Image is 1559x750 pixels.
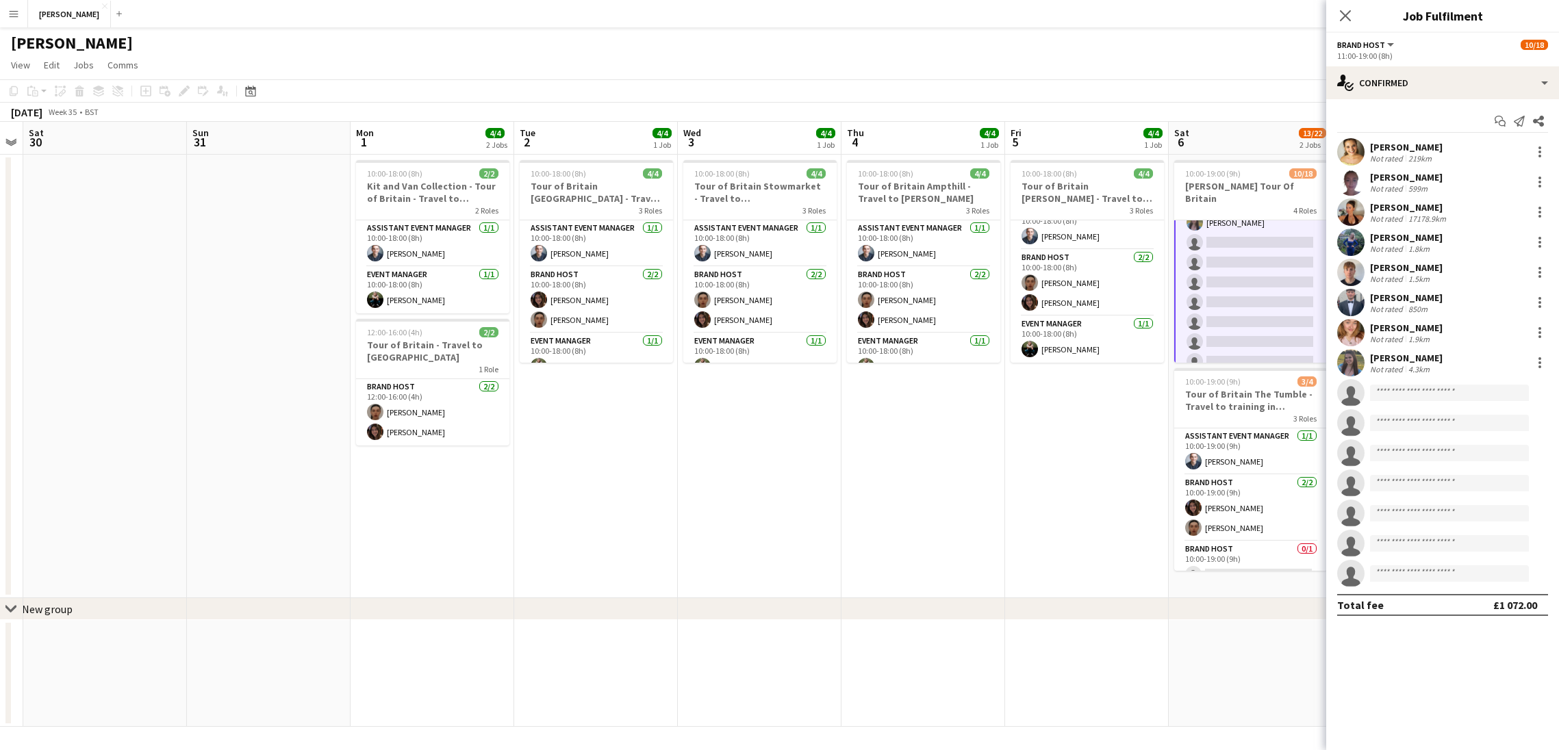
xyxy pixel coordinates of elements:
span: 2 [518,134,535,150]
app-card-role: Brand Host2/210:00-18:00 (8h)[PERSON_NAME][PERSON_NAME] [520,267,673,333]
div: 1 Job [817,140,835,150]
h3: [PERSON_NAME] Tour Of Britain [1174,180,1328,205]
app-job-card: 10:00-19:00 (9h)10/18[PERSON_NAME] Tour Of Britain4 Roles[PERSON_NAME][PERSON_NAME][PERSON_NAME][... [1174,160,1328,363]
h3: Tour of Britain [PERSON_NAME] - Travel to The Tumble/[GEOGRAPHIC_DATA] [1011,180,1164,205]
div: New group [22,602,73,616]
div: [PERSON_NAME] [1370,292,1443,304]
div: 10:00-18:00 (8h)4/4Tour of Britain Stowmarket - Travel to [GEOGRAPHIC_DATA]3 RolesAssistant Event... [683,160,837,363]
div: 1.5km [1406,274,1432,284]
div: [PERSON_NAME] [1370,231,1443,244]
div: [PERSON_NAME] [1370,261,1443,274]
span: 10:00-18:00 (8h) [531,168,586,179]
app-job-card: 10:00-18:00 (8h)4/4Tour of Britain Ampthill - Travel to [PERSON_NAME]3 RolesAssistant Event Manag... [847,160,1000,363]
span: Comms [107,59,138,71]
div: Not rated [1370,304,1406,314]
app-job-card: 12:00-16:00 (4h)2/2Tour of Britain - Travel to [GEOGRAPHIC_DATA]1 RoleBrand Host2/212:00-16:00 (4... [356,319,509,445]
span: 12:00-16:00 (4h) [367,327,422,337]
app-card-role: Brand Host2/210:00-18:00 (8h)[PERSON_NAME][PERSON_NAME] [683,267,837,333]
app-card-role: Event Manager1/110:00-18:00 (8h)[PERSON_NAME] [520,333,673,380]
span: 3/4 [1297,376,1317,387]
app-job-card: 10:00-18:00 (8h)4/4Tour of Britain [PERSON_NAME] - Travel to The Tumble/[GEOGRAPHIC_DATA]3 RolesA... [1011,160,1164,363]
app-card-role: Brand Host2/210:00-18:00 (8h)[PERSON_NAME][PERSON_NAME] [1011,250,1164,316]
app-card-role: Assistant Event Manager1/110:00-18:00 (8h)[PERSON_NAME] [356,220,509,267]
span: 4/4 [643,168,662,179]
div: 4.3km [1406,364,1432,374]
button: Brand Host [1337,40,1396,50]
span: Tue [520,127,535,139]
div: [DATE] [11,105,42,119]
span: 13/22 [1299,128,1326,138]
span: Brand Host [1337,40,1385,50]
span: 4/4 [970,168,989,179]
app-card-role: Brand Host2/210:00-19:00 (9h)[PERSON_NAME][PERSON_NAME] [1174,475,1328,541]
app-card-role: Assistant Event Manager1/110:00-18:00 (8h)[PERSON_NAME] [520,220,673,267]
button: [PERSON_NAME] [28,1,111,27]
h3: Kit and Van Collection - Tour of Britain - Travel to [GEOGRAPHIC_DATA] [356,180,509,205]
span: 10:00-18:00 (8h) [1022,168,1077,179]
span: 4/4 [652,128,672,138]
span: Sat [29,127,44,139]
span: Sat [1174,127,1189,139]
span: Wed [683,127,701,139]
div: Not rated [1370,153,1406,164]
app-card-role: Assistant Event Manager1/110:00-18:00 (8h)[PERSON_NAME] [683,220,837,267]
span: Sun [192,127,209,139]
div: 850m [1406,304,1430,314]
span: 10:00-18:00 (8h) [694,168,750,179]
div: 2 Jobs [486,140,507,150]
span: 10:00-19:00 (9h) [1185,376,1241,387]
div: £1 072.00 [1493,598,1537,612]
div: 11:00-19:00 (8h) [1337,51,1548,61]
span: 3 Roles [639,205,662,216]
app-job-card: 10:00-18:00 (8h)4/4Tour of Britain [GEOGRAPHIC_DATA] - Travel to [GEOGRAPHIC_DATA]3 RolesAssistan... [520,160,673,363]
span: 4 Roles [1293,205,1317,216]
h3: Tour of Britain [GEOGRAPHIC_DATA] - Travel to [GEOGRAPHIC_DATA] [520,180,673,205]
span: 1 [354,134,374,150]
app-job-card: 10:00-19:00 (9h)3/4Tour of Britain The Tumble - Travel to training in [GEOGRAPHIC_DATA]3 RolesAss... [1174,368,1328,571]
app-card-role: Event Manager1/110:00-18:00 (8h)[PERSON_NAME] [847,333,1000,380]
div: 219km [1406,153,1434,164]
app-card-role: Event Manager1/110:00-18:00 (8h)[PERSON_NAME] [356,267,509,313]
a: Jobs [68,56,99,74]
div: Confirmed [1326,66,1559,99]
span: 30 [27,134,44,150]
app-card-role: Assistant Event Manager1/110:00-18:00 (8h)[PERSON_NAME] [1011,203,1164,250]
div: Not rated [1370,183,1406,194]
div: [PERSON_NAME] [1370,322,1443,334]
a: Comms [102,56,144,74]
div: 1.9km [1406,334,1432,344]
div: [PERSON_NAME] [1370,141,1443,153]
div: [PERSON_NAME] [1370,201,1449,214]
app-card-role: Assistant Event Manager1/110:00-19:00 (9h)[PERSON_NAME] [1174,428,1328,475]
span: 3 Roles [802,205,826,216]
div: Total fee [1337,598,1384,612]
span: 4/4 [485,128,505,138]
span: 6 [1172,134,1189,150]
span: 2/2 [479,168,498,179]
h3: Tour of Britain Ampthill - Travel to [PERSON_NAME] [847,180,1000,205]
div: 1 Job [653,140,671,150]
span: 3 Roles [1293,413,1317,424]
span: 4/4 [807,168,826,179]
span: Mon [356,127,374,139]
span: 2 Roles [475,205,498,216]
div: 599m [1406,183,1430,194]
div: 1 Job [1144,140,1162,150]
div: 17178.9km [1406,214,1449,224]
span: 5 [1009,134,1022,150]
span: Thu [847,127,864,139]
span: 4/4 [816,128,835,138]
span: 4/4 [1143,128,1163,138]
h1: [PERSON_NAME] [11,33,133,53]
h3: Tour of Britain The Tumble - Travel to training in [GEOGRAPHIC_DATA] [1174,388,1328,413]
span: 3 Roles [966,205,989,216]
div: 1 Job [980,140,998,150]
div: Not rated [1370,274,1406,284]
span: 31 [190,134,209,150]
